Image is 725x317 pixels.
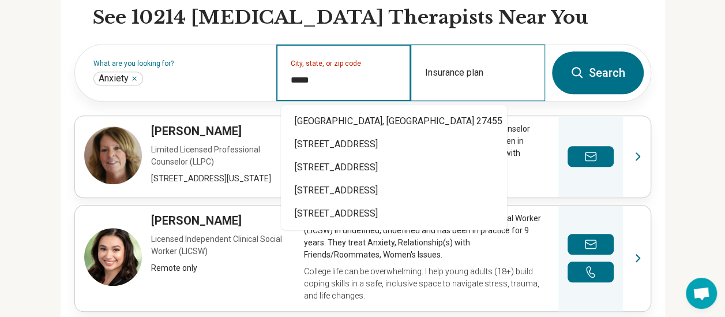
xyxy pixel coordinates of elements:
div: [STREET_ADDRESS] [281,133,507,156]
button: Send a message [568,234,614,255]
label: What are you looking for? [93,60,262,67]
div: [STREET_ADDRESS] [281,156,507,179]
div: Open chat [686,278,717,309]
button: Search [552,51,644,94]
button: Send a message [568,146,614,167]
h2: See 10214 [MEDICAL_DATA] Therapists Near You [93,6,651,30]
div: Anxiety [93,72,143,85]
button: Anxiety [131,75,138,82]
div: Suggestions [281,105,507,230]
div: [STREET_ADDRESS] [281,179,507,202]
span: Anxiety [99,73,129,84]
div: [GEOGRAPHIC_DATA], [GEOGRAPHIC_DATA] 27455 [281,110,507,133]
button: Make a phone call [568,262,614,282]
div: [STREET_ADDRESS] [281,202,507,225]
